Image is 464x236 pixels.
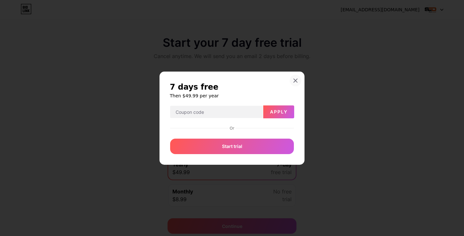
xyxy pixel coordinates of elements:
[170,106,263,119] input: Coupon code
[228,126,236,131] div: Or
[170,93,294,99] h6: Then $49.99 per year
[270,109,288,114] span: Apply
[170,82,218,92] span: 7 days free
[263,105,294,118] button: Apply
[222,143,242,150] span: Start trial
